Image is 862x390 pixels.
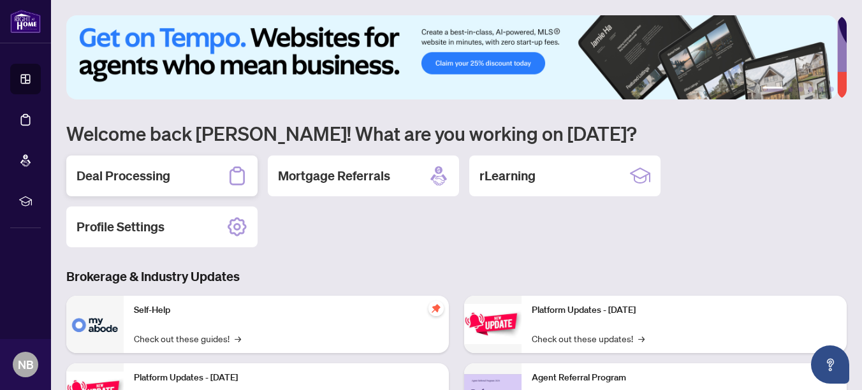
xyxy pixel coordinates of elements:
[808,87,814,92] button: 4
[66,121,847,145] h1: Welcome back [PERSON_NAME]! What are you working on [DATE]?
[77,218,164,236] h2: Profile Settings
[819,87,824,92] button: 5
[428,301,444,316] span: pushpin
[464,304,522,344] img: Platform Updates - June 23, 2025
[66,268,847,285] h3: Brokerage & Industry Updates
[10,10,41,33] img: logo
[278,167,390,185] h2: Mortgage Referrals
[763,87,783,92] button: 1
[532,371,836,385] p: Agent Referral Program
[66,15,837,99] img: Slide 0
[811,345,849,384] button: Open asap
[532,303,836,317] p: Platform Updates - [DATE]
[18,356,34,373] span: NB
[479,167,536,185] h2: rLearning
[829,87,834,92] button: 6
[798,87,803,92] button: 3
[235,331,241,345] span: →
[638,331,645,345] span: →
[134,331,241,345] a: Check out these guides!→
[532,331,645,345] a: Check out these updates!→
[134,371,439,385] p: Platform Updates - [DATE]
[77,167,170,185] h2: Deal Processing
[788,87,793,92] button: 2
[66,296,124,353] img: Self-Help
[134,303,439,317] p: Self-Help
